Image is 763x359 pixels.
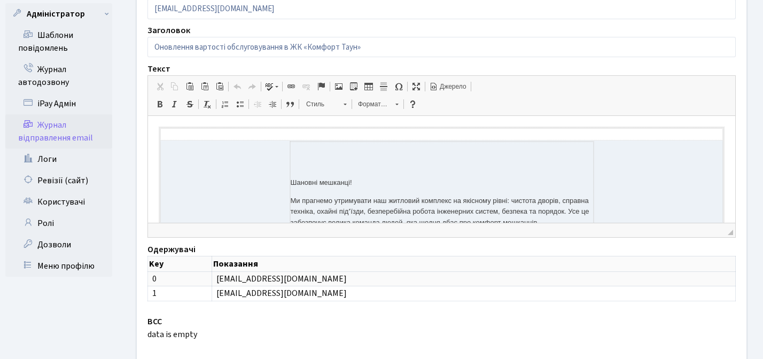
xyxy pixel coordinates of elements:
a: Журнал відправлення email [5,114,112,149]
a: Вставити (⌘+V) [182,80,197,93]
a: Користувачі [5,191,112,213]
td: 0 [148,271,212,286]
a: Цитата [283,97,298,111]
td: 1 [148,286,212,301]
a: Адміністратор [5,3,112,25]
th: Показання [212,256,736,271]
a: Вставити медіаконтент [346,80,361,93]
a: Максимізувати [409,80,424,93]
a: Курсив (⌘+I) [167,97,182,111]
a: Видалити посилання [299,80,314,93]
label: Одержувачі [147,243,196,256]
td: [EMAIL_ADDRESS][DOMAIN_NAME] [212,286,736,301]
a: Вставити/видалити нумерований список [217,97,232,111]
a: Повторити (⌘+Y) [245,80,260,93]
p: data is empty [147,328,736,341]
a: Таблиця [361,80,376,93]
a: Спеціальний символ [391,80,406,93]
a: Ролі [5,213,112,234]
a: Вирізати (⌘+X) [152,80,167,93]
label: BCC [147,315,162,328]
a: Збільшити відступ [265,97,280,111]
a: Вставити тільки текст (⌘+⇧+V) [197,80,212,93]
a: Дозволи [5,234,112,255]
a: Горизонтальна лінія [376,80,391,93]
a: Зменшити відступ [250,97,265,111]
label: Заголовок [147,24,190,37]
span: Стиль [301,97,338,111]
span: Джерело [438,82,466,91]
a: Журнал автодозвону [5,59,112,93]
span: Форматування [353,97,390,111]
a: Видалити форматування [200,97,215,111]
a: Меню профілю [5,255,112,277]
a: Копіювати (⌘+C) [167,80,182,93]
span: Потягніть для зміни розмірів [728,230,733,235]
a: Шаблони повідомлень [5,25,112,59]
a: Стиль [300,97,352,112]
td: [EMAIL_ADDRESS][DOMAIN_NAME] [212,271,736,286]
a: Зображення [331,80,346,93]
a: Вставити/Редагувати якір [314,80,329,93]
a: Форматування [352,97,404,112]
a: Вставити/видалити маркований список [232,97,247,111]
a: Повернути (⌘+Z) [230,80,245,93]
a: Вставити з Word [212,80,227,93]
a: Перефірка орфографії по мірі набору [262,80,281,93]
a: Вставити/Редагувати посилання (⌘+K) [284,80,299,93]
label: Текст [147,63,170,75]
a: Ревізії (сайт) [5,170,112,191]
iframe: Текстовий редактор, body [148,116,735,223]
a: Закреслений [182,97,197,111]
th: Key [148,256,212,271]
a: Логи [5,149,112,170]
a: Жирний (⌘+B) [152,97,167,111]
a: Про CKEditor 4 [405,97,420,111]
p: Ми прагнемо утримувати наш житловий комплекс на якісному рівні: чистота дворів, справна техніка, ... [143,80,445,113]
a: iPay Адмін [5,93,112,114]
a: Джерело [426,80,470,93]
